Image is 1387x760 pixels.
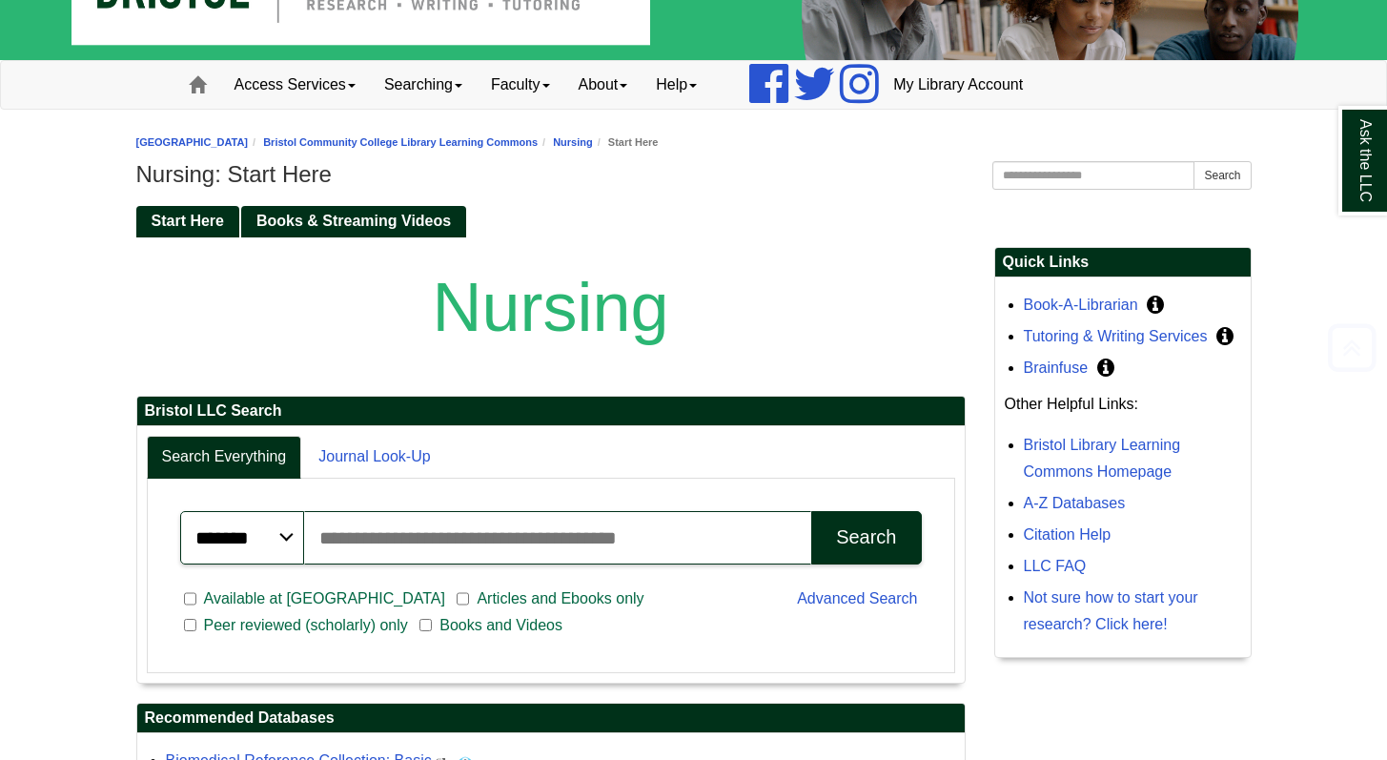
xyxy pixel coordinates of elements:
span: Peer reviewed (scholarly) only [196,614,416,637]
button: Search [811,511,921,565]
p: Other Helpful Links: [1005,391,1241,418]
span: Articles and Ebooks only [469,587,651,610]
a: LLC FAQ [1024,558,1087,574]
a: Searching [370,61,477,109]
a: Access Services [220,61,370,109]
a: Bristol Library Learning Commons Homepage [1024,437,1181,480]
h2: Recommended Databases [137,704,965,733]
a: Bristol Community College Library Learning Commons [263,136,538,148]
button: Search [1193,161,1251,190]
span: Books and Videos [432,614,570,637]
h2: Bristol LLC Search [137,397,965,426]
a: Books & Streaming Videos [241,206,466,237]
a: My Library Account [879,61,1037,109]
div: Search [836,526,896,548]
a: Citation Help [1024,526,1112,543]
h2: Quick Links [995,248,1251,277]
input: Books and Videos [419,617,432,634]
a: Brainfuse [1024,359,1089,376]
a: Nursing [553,136,593,148]
div: Guide Pages [136,204,1252,236]
a: A-Z Databases [1024,495,1126,511]
span: Available at [GEOGRAPHIC_DATA] [196,587,453,610]
a: Back to Top [1321,335,1382,360]
a: About [564,61,643,109]
a: Advanced Search [797,590,917,606]
input: Articles and Ebooks only [457,590,469,607]
li: Start Here [593,134,659,152]
a: Search Everything [147,436,302,479]
a: Help [642,61,711,109]
nav: breadcrumb [136,134,1252,152]
a: Start Here [136,206,239,237]
a: [GEOGRAPHIC_DATA] [136,136,249,148]
span: Nursing [432,269,668,345]
input: Peer reviewed (scholarly) only [184,617,196,634]
span: Books & Streaming Videos [256,213,451,229]
a: Journal Look-Up [303,436,445,479]
input: Available at [GEOGRAPHIC_DATA] [184,590,196,607]
a: Faculty [477,61,564,109]
a: Not sure how to start your research? Click here! [1024,589,1198,632]
a: Book-A-Librarian [1024,297,1138,313]
span: Start Here [152,213,224,229]
h1: Nursing: Start Here [136,161,1252,188]
a: Tutoring & Writing Services [1024,328,1208,344]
